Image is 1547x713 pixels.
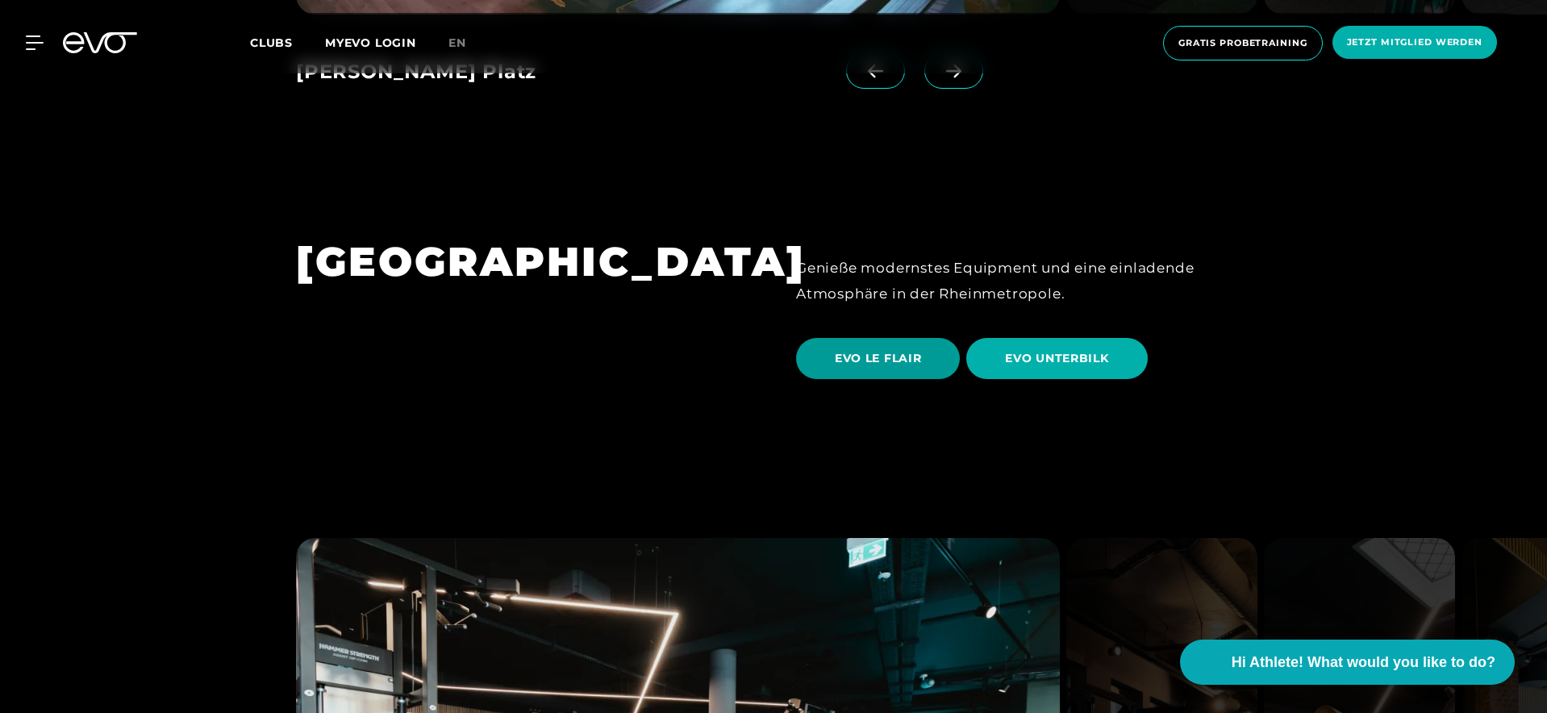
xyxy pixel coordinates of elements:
[296,236,751,288] h1: [GEOGRAPHIC_DATA]
[835,350,921,367] span: EVO LE FLAIR
[1005,350,1108,367] span: EVO UNTERBILK
[1328,26,1502,60] a: Jetzt Mitglied werden
[796,255,1251,307] div: Genieße modernstes Equipment und eine einladende Atmosphäre in der Rheinmetropole.
[448,35,466,50] span: en
[796,326,966,391] a: EVO LE FLAIR
[1347,35,1482,49] span: Jetzt Mitglied werden
[448,34,486,52] a: en
[1232,652,1495,673] span: Hi Athlete! What would you like to do?
[966,326,1153,391] a: EVO UNTERBILK
[325,35,416,50] a: MYEVO LOGIN
[250,35,325,50] a: Clubs
[250,35,293,50] span: Clubs
[1178,36,1307,50] span: Gratis Probetraining
[1180,640,1515,685] button: Hi Athlete! What would you like to do?
[1158,26,1328,60] a: Gratis Probetraining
